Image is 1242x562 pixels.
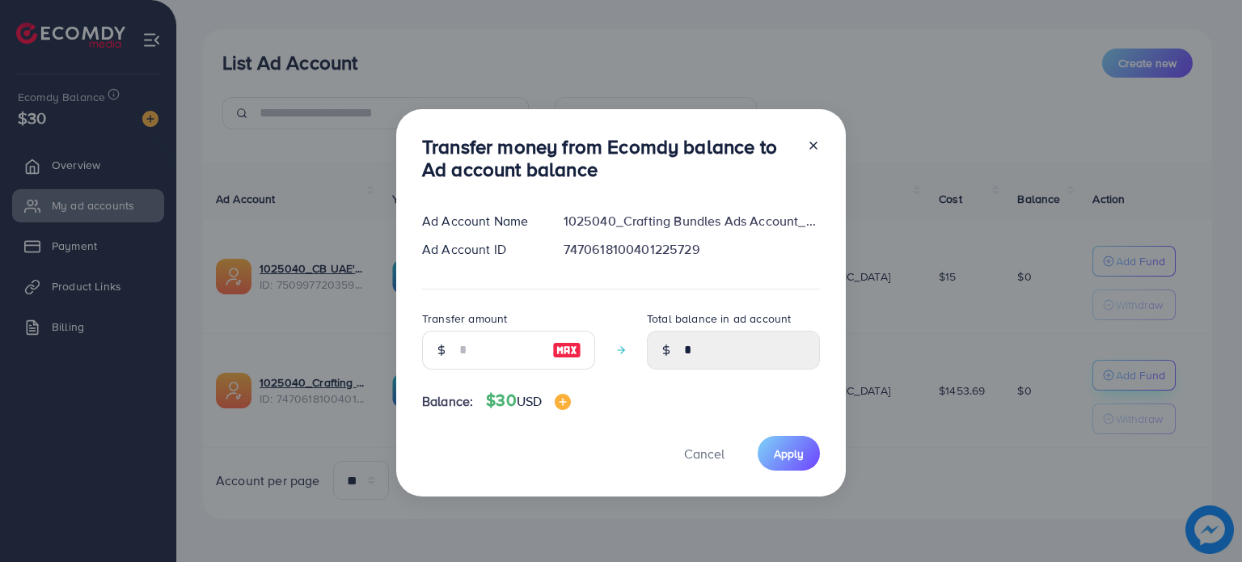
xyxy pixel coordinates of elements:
[409,212,551,230] div: Ad Account Name
[647,311,791,327] label: Total balance in ad account
[552,340,581,360] img: image
[758,436,820,471] button: Apply
[422,135,794,182] h3: Transfer money from Ecomdy balance to Ad account balance
[664,436,745,471] button: Cancel
[684,445,724,463] span: Cancel
[774,446,804,462] span: Apply
[551,212,833,230] div: 1025040_Crafting Bundles Ads Account_1739388829774
[517,392,542,410] span: USD
[409,240,551,259] div: Ad Account ID
[555,394,571,410] img: image
[551,240,833,259] div: 7470618100401225729
[422,311,507,327] label: Transfer amount
[422,392,473,411] span: Balance:
[486,391,571,411] h4: $30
